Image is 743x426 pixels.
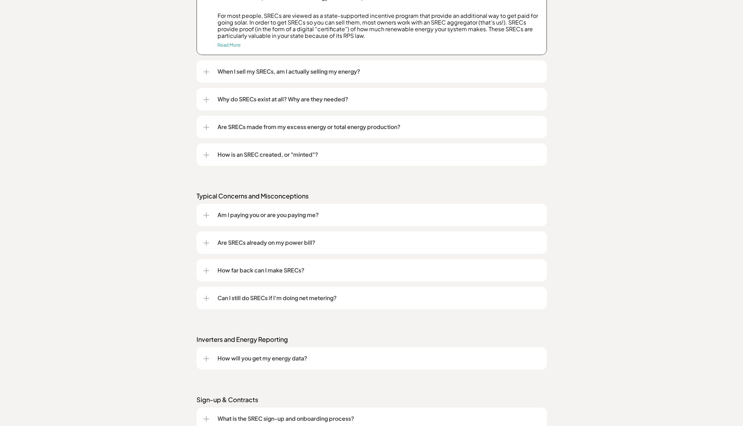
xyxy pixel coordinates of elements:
[218,294,540,302] p: Can I still do SRECs if I'm doing net metering?
[218,42,241,48] a: Read More
[218,123,540,131] p: Are SRECs made from my excess energy or total energy production?
[218,266,540,275] p: How far back can I make SRECs?
[218,12,540,39] p: For most people, SRECs are viewed as a state-supported incentive program that provide an addition...
[218,414,540,423] p: What is the SREC sign-up and onboarding process?
[197,335,547,344] p: Inverters and Energy Reporting
[218,67,540,76] p: When I sell my SRECs, am I actually selling my energy?
[218,95,540,103] p: Why do SRECs exist at all? Why are they needed?
[218,238,540,247] p: Are SRECs already on my power bill?
[218,150,540,159] p: How is an SREC created, or "minted"?
[218,211,540,219] p: Am I paying you or are you paying me?
[197,395,547,404] p: Sign-up & Contracts
[197,192,547,200] p: Typical Concerns and Misconceptions
[218,354,540,363] p: How will you get my energy data?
